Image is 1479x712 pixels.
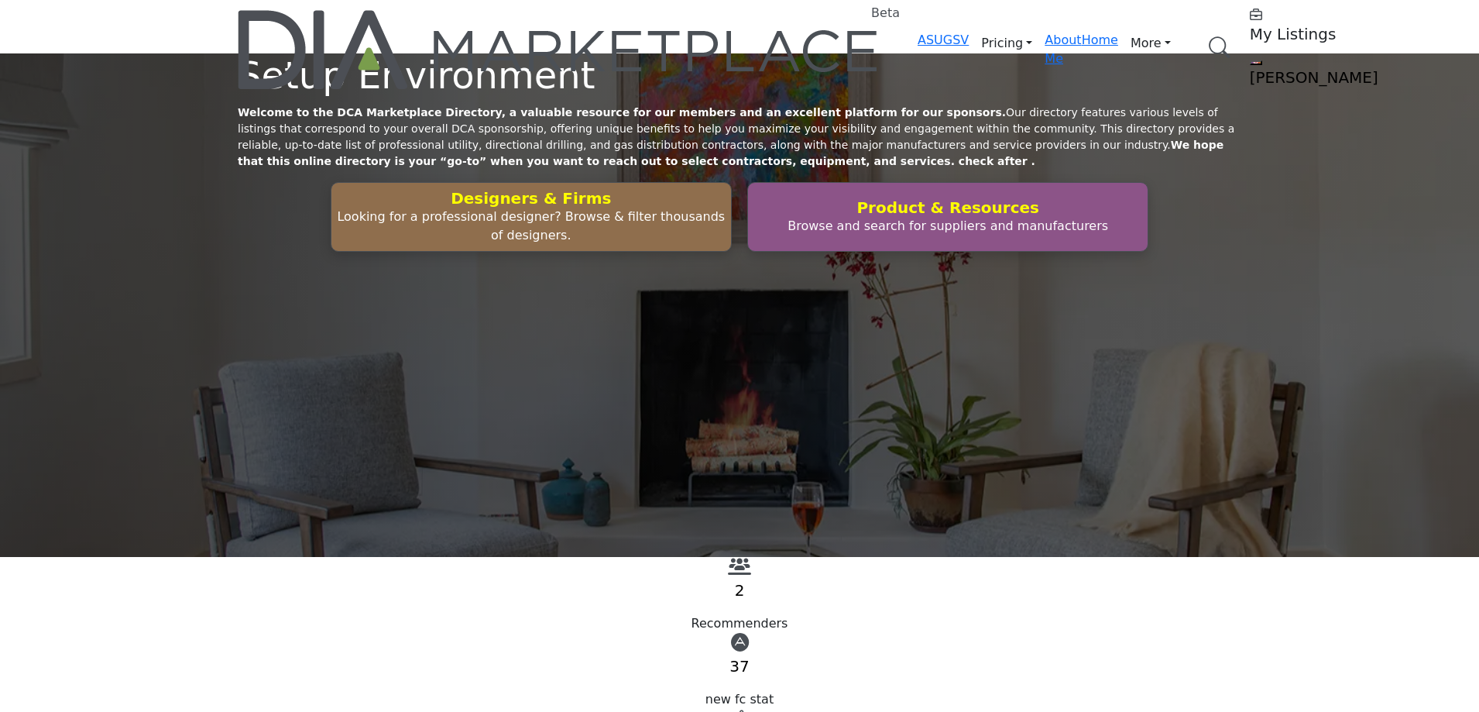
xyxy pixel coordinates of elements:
[1250,60,1262,65] button: Show hide supplier dropdown
[238,10,880,89] img: Site Logo
[238,105,1241,170] p: Our directory features various levels of listings that correspond to your overall DCA sponsorship...
[336,189,726,208] h2: Designers & Firms
[728,562,751,576] a: View Recommenders
[1082,33,1118,47] a: Home
[331,182,732,252] button: Designers & Firms Looking for a professional designer? Browse & filter thousands of designers.
[729,657,749,676] a: 37
[238,614,1241,633] div: Recommenders
[1192,27,1241,68] a: Search
[918,33,969,47] a: ASUGSV
[735,581,745,600] a: 2
[238,139,1223,167] strong: We hope that this online directory is your “go-to” when you want to reach out to select contracto...
[1250,68,1443,87] h5: [PERSON_NAME]
[753,198,1143,217] h2: Product & Resources
[238,690,1241,709] div: new fc stat
[1250,6,1443,43] div: My Listings
[1045,33,1081,66] a: About Me
[1118,31,1183,56] a: More
[1250,25,1443,43] h5: My Listings
[753,217,1143,236] p: Browse and search for suppliers and manufacturers
[238,106,1006,119] strong: Welcome to the DCA Marketplace Directory, a valuable resource for our members and an excellent pl...
[747,182,1148,252] button: Product & Resources Browse and search for suppliers and manufacturers
[969,31,1045,56] a: Pricing
[238,10,880,89] a: Beta
[871,5,900,20] h6: Beta
[336,208,726,245] p: Looking for a professional designer? Browse & filter thousands of designers.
